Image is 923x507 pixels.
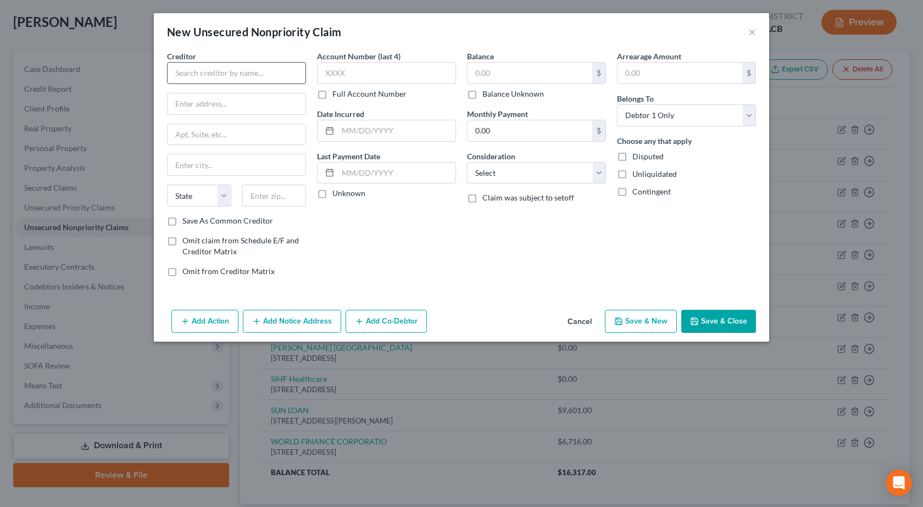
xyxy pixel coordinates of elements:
[168,154,305,175] input: Enter city...
[317,51,401,62] label: Account Number (last 4)
[592,120,605,141] div: $
[748,25,756,38] button: ×
[338,120,455,141] input: MM/DD/YYYY
[243,310,341,333] button: Add Notice Address
[332,188,365,199] label: Unknown
[317,62,456,84] input: XXXX
[617,94,654,103] span: Belongs To
[617,51,681,62] label: Arrearage Amount
[168,93,305,114] input: Enter address...
[617,135,692,147] label: Choose any that apply
[168,124,305,145] input: Apt, Suite, etc...
[482,88,544,99] label: Balance Unknown
[317,108,364,120] label: Date Incurred
[467,51,494,62] label: Balance
[167,62,306,84] input: Search creditor by name...
[242,185,307,207] input: Enter zip...
[182,236,299,256] span: Omit claim from Schedule E/F and Creditor Matrix
[467,108,528,120] label: Monthly Payment
[167,52,196,61] span: Creditor
[332,88,407,99] label: Full Account Number
[338,163,455,183] input: MM/DD/YYYY
[467,151,515,162] label: Consideration
[317,151,380,162] label: Last Payment Date
[605,310,677,333] button: Save & New
[482,193,574,202] span: Claim was subject to setoff
[559,311,600,333] button: Cancel
[632,152,664,161] span: Disputed
[167,24,341,40] div: New Unsecured Nonpriority Claim
[346,310,427,333] button: Add Co-Debtor
[618,63,742,83] input: 0.00
[592,63,605,83] div: $
[182,266,275,276] span: Omit from Creditor Matrix
[182,215,273,226] label: Save As Common Creditor
[742,63,755,83] div: $
[632,169,677,179] span: Unliquidated
[171,310,238,333] button: Add Action
[468,63,592,83] input: 0.00
[632,187,671,196] span: Contingent
[681,310,756,333] button: Save & Close
[468,120,592,141] input: 0.00
[886,470,912,496] div: Open Intercom Messenger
